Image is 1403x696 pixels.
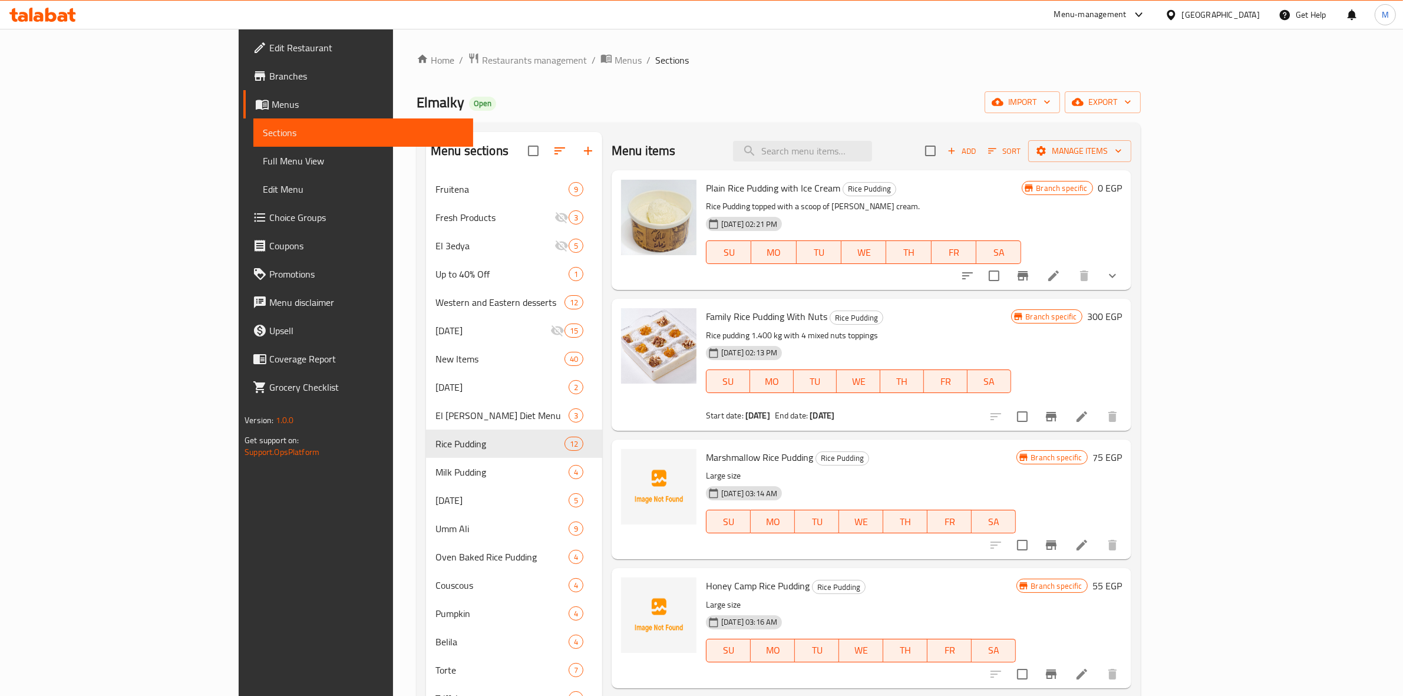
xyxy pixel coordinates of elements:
[269,41,464,55] span: Edit Restaurant
[269,69,464,83] span: Branches
[426,458,602,486] div: Milk Pudding4
[269,210,464,225] span: Choice Groups
[569,493,583,507] div: items
[569,382,583,393] span: 2
[711,373,745,390] span: SU
[263,126,464,140] span: Sections
[711,642,746,659] span: SU
[554,239,569,253] svg: Inactive section
[435,493,569,507] div: Ashura
[435,210,554,225] span: Fresh Products
[243,34,473,62] a: Edit Restaurant
[1087,308,1122,325] h6: 300 EGP
[621,578,696,653] img: Honey Camp Rice Pudding
[435,522,569,536] div: Umm Ali
[1037,403,1065,431] button: Branch-specific-item
[569,212,583,223] span: 3
[813,580,865,594] span: Rice Pudding
[706,469,1016,483] p: Large size
[1065,91,1141,113] button: export
[269,295,464,309] span: Menu disclaimer
[706,639,751,662] button: SU
[1026,452,1087,463] span: Branch specific
[1382,8,1389,21] span: M
[775,408,808,423] span: End date:
[253,175,473,203] a: Edit Menu
[946,144,978,158] span: Add
[843,182,896,196] span: Rice Pudding
[1010,533,1035,558] span: Select to update
[569,522,583,536] div: items
[276,413,294,428] span: 1.0.0
[816,451,869,465] span: Rice Pudding
[706,240,751,264] button: SU
[1098,403,1127,431] button: delete
[426,430,602,458] div: Rice Pudding12
[1038,144,1122,159] span: Manage items
[918,138,943,163] span: Select section
[717,347,782,358] span: [DATE] 02:13 PM
[932,642,967,659] span: FR
[797,240,841,264] button: TU
[245,433,299,448] span: Get support on:
[253,147,473,175] a: Full Menu View
[888,642,923,659] span: TH
[435,550,569,564] div: Oven Baked Rice Pudding
[569,269,583,280] span: 1
[972,639,1016,662] button: SA
[846,244,882,261] span: WE
[569,663,583,677] div: items
[1092,449,1122,466] h6: 75 EGP
[1021,311,1082,322] span: Branch specific
[755,373,789,390] span: MO
[717,488,782,499] span: [DATE] 03:14 AM
[1047,269,1061,283] a: Edit menu item
[565,354,583,365] span: 40
[564,437,583,451] div: items
[269,239,464,253] span: Coupons
[981,142,1028,160] span: Sort items
[426,316,602,345] div: [DATE]15
[243,62,473,90] a: Branches
[932,240,976,264] button: FR
[943,142,981,160] span: Add item
[435,606,569,621] span: Pumpkin
[816,451,869,466] div: Rice Pudding
[569,606,583,621] div: items
[569,410,583,421] span: 3
[565,325,583,337] span: 15
[830,311,883,325] span: Rice Pudding
[1009,262,1037,290] button: Branch-specific-item
[800,642,834,659] span: TU
[711,244,747,261] span: SU
[844,513,879,530] span: WE
[417,52,1141,68] nav: breadcrumb
[426,373,602,401] div: [DATE]2
[841,373,876,390] span: WE
[569,552,583,563] span: 4
[612,142,676,160] h2: Menu items
[1075,410,1089,424] a: Edit menu item
[929,373,963,390] span: FR
[435,324,550,338] div: Ramadan
[706,598,1016,612] p: Large size
[521,138,546,163] span: Select all sections
[435,437,564,451] div: Rice Pudding
[482,53,587,67] span: Restaurants management
[1032,183,1092,194] span: Branch specific
[1054,8,1127,22] div: Menu-management
[1010,662,1035,687] span: Select to update
[976,513,1011,530] span: SA
[837,370,880,393] button: WE
[272,97,464,111] span: Menus
[253,118,473,147] a: Sections
[706,199,1021,214] p: Rice Pudding topped with a scoop of [PERSON_NAME] cream.
[711,513,746,530] span: SU
[243,288,473,316] a: Menu disclaimer
[569,495,583,506] span: 5
[243,232,473,260] a: Coupons
[574,137,602,165] button: Add section
[569,184,583,195] span: 9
